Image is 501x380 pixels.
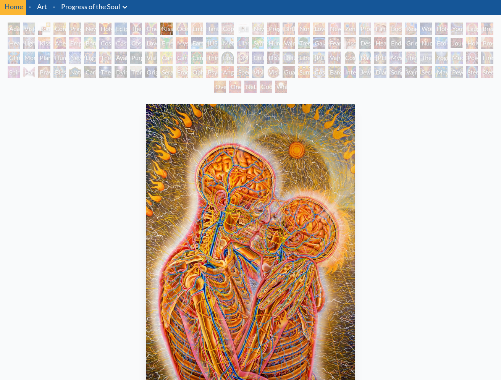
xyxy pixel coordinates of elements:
[389,37,402,49] div: Endarkenment
[130,37,142,49] div: Cosmic Lovers
[344,37,356,49] div: Insomnia
[313,52,325,64] div: [PERSON_NAME]
[206,37,218,49] div: [US_STATE] Song
[115,37,127,49] div: Cosmic Artist
[5,2,23,11] a: Home
[160,23,173,35] div: Kissing
[405,66,417,78] div: Vajra Being
[359,37,371,49] div: Despair
[221,66,234,78] div: Angel Skin
[298,66,310,78] div: Sunyata
[237,52,249,64] div: DMT - The Spirit Molecule
[206,52,218,64] div: Third Eye Tears of Joy
[130,52,142,64] div: Purging
[466,52,478,64] div: Power to the Peaceful
[328,66,341,78] div: Bardo Being
[359,23,371,35] div: Promise
[38,52,50,64] div: Planetary Prayers
[206,66,218,78] div: Psychomicrograph of a Fractal Paisley Cherub Feather Tip
[38,23,50,35] div: Body, Mind, Spirit
[8,37,20,49] div: Healing
[145,37,157,49] div: Love is a Cosmic Force
[267,23,280,35] div: Pregnancy
[466,23,478,35] div: Laughing Man
[252,23,264,35] div: Newborn
[435,23,448,35] div: Holy Family
[420,52,432,64] div: Theologue
[405,52,417,64] div: The Seer
[221,37,234,49] div: Metamorphosis
[23,37,35,49] div: Lightweaver
[160,66,173,78] div: Seraphic Transport Docking on the Third Eye
[8,66,20,78] div: Spirit Animates the Flesh
[244,81,257,93] div: Net of Being
[359,52,371,64] div: Dalai Lama
[359,66,371,78] div: Jewel Being
[374,23,386,35] div: Family
[405,37,417,49] div: Grieving
[176,52,188,64] div: Cannabis Sutra
[23,23,35,35] div: Visionary Origin of Language
[99,37,112,49] div: Cosmic Creativity
[374,66,386,78] div: Diamond Being
[176,37,188,49] div: Mysteriosa 2
[283,66,295,78] div: Guardian of Infinite Vision
[451,66,463,78] div: Peyote Being
[481,66,493,78] div: Steeplehead 2
[481,37,493,49] div: Prostration
[145,66,157,78] div: Original Face
[53,23,66,35] div: Contemplation
[260,81,272,93] div: Godself
[229,81,241,93] div: One
[37,1,47,12] a: Art
[191,37,203,49] div: Earth Energies
[420,23,432,35] div: Wonder
[328,52,341,64] div: Vajra Guru
[466,66,478,78] div: Steeplehead 1
[84,37,96,49] div: Bond
[115,23,127,35] div: Eclipse
[451,37,463,49] div: Journey of the Wounded Healer
[191,52,203,64] div: Cannabacchus
[145,52,157,64] div: Vision Tree
[84,23,96,35] div: New Man New Woman
[435,37,448,49] div: Eco-Atlas
[69,66,81,78] div: Nature of Mind
[176,66,188,78] div: Fractal Eyes
[69,52,81,64] div: Networks
[267,52,280,64] div: Dissectional Art for Tool's Lateralus CD
[38,66,50,78] div: Praying Hands
[389,66,402,78] div: Song of Vajra Being
[115,66,127,78] div: Dying
[481,23,493,35] div: Breathing
[283,52,295,64] div: Deities & Demons Drinking from the Milky Pool
[130,66,142,78] div: Transfiguration
[405,23,417,35] div: Reading
[313,66,325,78] div: Cosmic Elf
[328,37,341,49] div: Fear
[160,52,173,64] div: Cannabis Mudra
[237,23,249,35] div: [DEMOGRAPHIC_DATA] Embryo
[69,37,81,49] div: Empowerment
[130,23,142,35] div: The Kiss
[99,23,112,35] div: Holy Grail
[298,52,310,64] div: Liberation Through Seeing
[275,81,287,93] div: White Light
[481,52,493,64] div: Firewalking
[298,23,310,35] div: Nursing
[8,52,20,64] div: Glimpsing the Empyrean
[237,66,249,78] div: Spectral Lotus
[84,66,96,78] div: Caring
[23,52,35,64] div: Monochord
[267,37,280,49] div: Humming Bird
[344,23,356,35] div: Zena Lotus
[389,52,402,64] div: Mystic Eye
[69,23,81,35] div: Praying
[298,37,310,49] div: Tree & Person
[267,66,280,78] div: Vision Crystal Tondo
[23,66,35,78] div: Hands that See
[221,52,234,64] div: Body/Mind as a Vibratory Field of Energy
[191,23,203,35] div: Embracing
[53,37,66,49] div: Aperture
[374,52,386,64] div: [PERSON_NAME]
